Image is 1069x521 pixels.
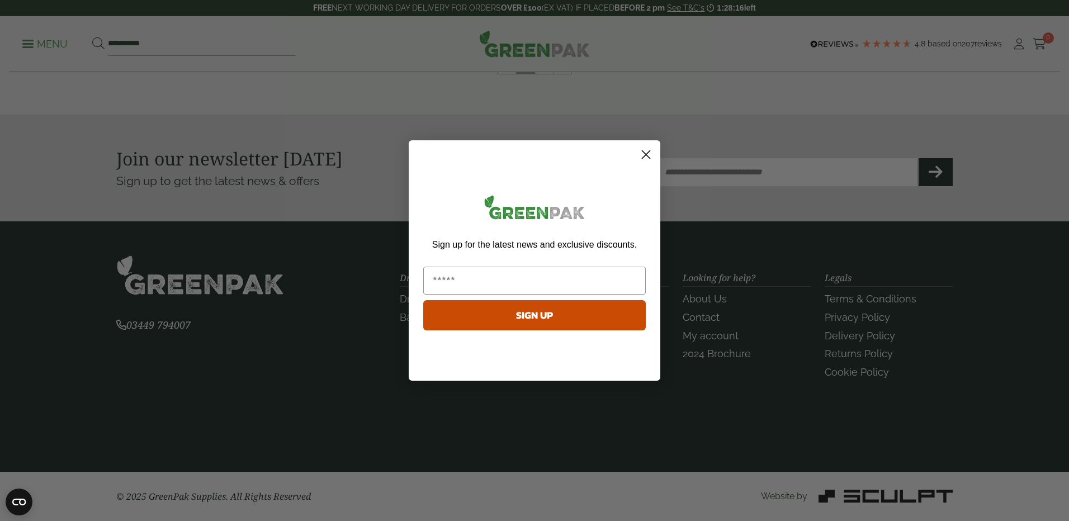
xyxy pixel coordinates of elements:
[423,191,646,228] img: greenpak_logo
[432,240,637,249] span: Sign up for the latest news and exclusive discounts.
[423,300,646,330] button: SIGN UP
[636,145,656,164] button: Close dialog
[423,267,646,295] input: Email
[6,489,32,515] button: Open CMP widget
